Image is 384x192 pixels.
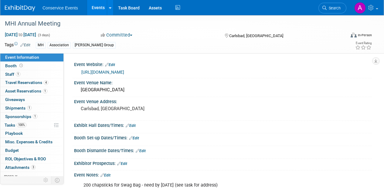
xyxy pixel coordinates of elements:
[5,139,53,144] span: Misc. Expenses & Credits
[36,42,46,48] div: MH
[74,60,372,68] div: Event Website:
[129,136,139,140] a: Edit
[74,159,372,167] div: Exhibitor Prospectus:
[44,80,48,85] span: 4
[16,72,20,76] span: 1
[48,42,71,48] div: Association
[0,113,63,121] a: Sponsorships1
[5,97,25,102] span: Giveaways
[0,62,63,70] a: Booth
[5,42,30,49] td: Tags
[5,55,39,60] span: Event Information
[0,79,63,87] a: Travel Reservations4
[27,106,32,110] span: 1
[229,33,283,38] span: Carlsbad, [GEOGRAPHIC_DATA]
[99,32,135,38] button: Committed
[0,163,63,172] a: Attachments3
[351,33,357,37] img: Format-Inperson.png
[79,85,367,95] div: [GEOGRAPHIC_DATA]
[126,124,136,128] a: Edit
[5,72,20,77] span: Staff
[0,104,63,112] a: Shipments1
[354,2,366,14] img: Amanda Terrano
[5,106,32,110] span: Shipments
[5,89,47,93] span: Asset Reservations
[0,70,63,79] a: Staff1
[81,106,192,111] pre: Carlsbad, [GEOGRAPHIC_DATA]
[0,155,63,163] a: ROI, Objectives & ROO
[74,146,372,154] div: Booth Dismantle Dates/Times:
[358,33,372,37] div: In-Person
[41,176,51,184] td: Personalize Event Tab Strip
[327,6,341,10] span: Search
[31,165,36,169] span: 3
[5,131,23,136] span: Playbook
[43,89,47,93] span: 1
[33,114,37,119] span: 1
[355,42,372,45] div: Event Rating
[0,121,63,129] a: Tasks100%
[73,42,116,48] div: [PERSON_NAME] Group
[105,63,115,67] a: Edit
[100,173,110,177] a: Edit
[5,5,35,11] img: ExhibitDay
[5,123,26,127] span: Tasks
[5,156,46,161] span: ROI, Objectives & ROO
[74,121,372,129] div: Exhibit Hall Dates/Times:
[81,70,124,75] a: [URL][DOMAIN_NAME]
[3,18,341,29] div: MHI Annual Meeting
[0,87,63,95] a: Asset Reservations1
[117,162,127,166] a: Edit
[74,78,372,86] div: Event Venue Name:
[17,123,26,127] span: 100%
[74,97,372,105] div: Event Venue Address:
[318,32,372,41] div: Event Format
[5,32,36,37] span: [DATE] [DATE]
[4,173,14,178] span: more
[74,133,372,141] div: Booth Set-up Dates/Times:
[0,138,63,146] a: Misc. Expenses & Credits
[37,33,50,37] span: (3 days)
[0,172,63,180] a: more
[0,96,63,104] a: Giveaways
[51,176,64,184] td: Toggle Event Tabs
[5,165,36,170] span: Attachments
[318,3,346,13] a: Search
[74,170,372,178] div: Event Notes:
[0,129,63,138] a: Playbook
[42,5,78,10] span: Conservice Events
[0,53,63,61] a: Event Information
[5,80,48,85] span: Travel Reservations
[5,148,19,153] span: Budget
[20,43,30,47] a: Edit
[18,32,23,37] span: to
[18,63,24,68] span: Booth not reserved yet
[5,63,24,68] span: Booth
[0,146,63,155] a: Budget
[136,149,146,153] a: Edit
[5,114,37,119] span: Sponsorships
